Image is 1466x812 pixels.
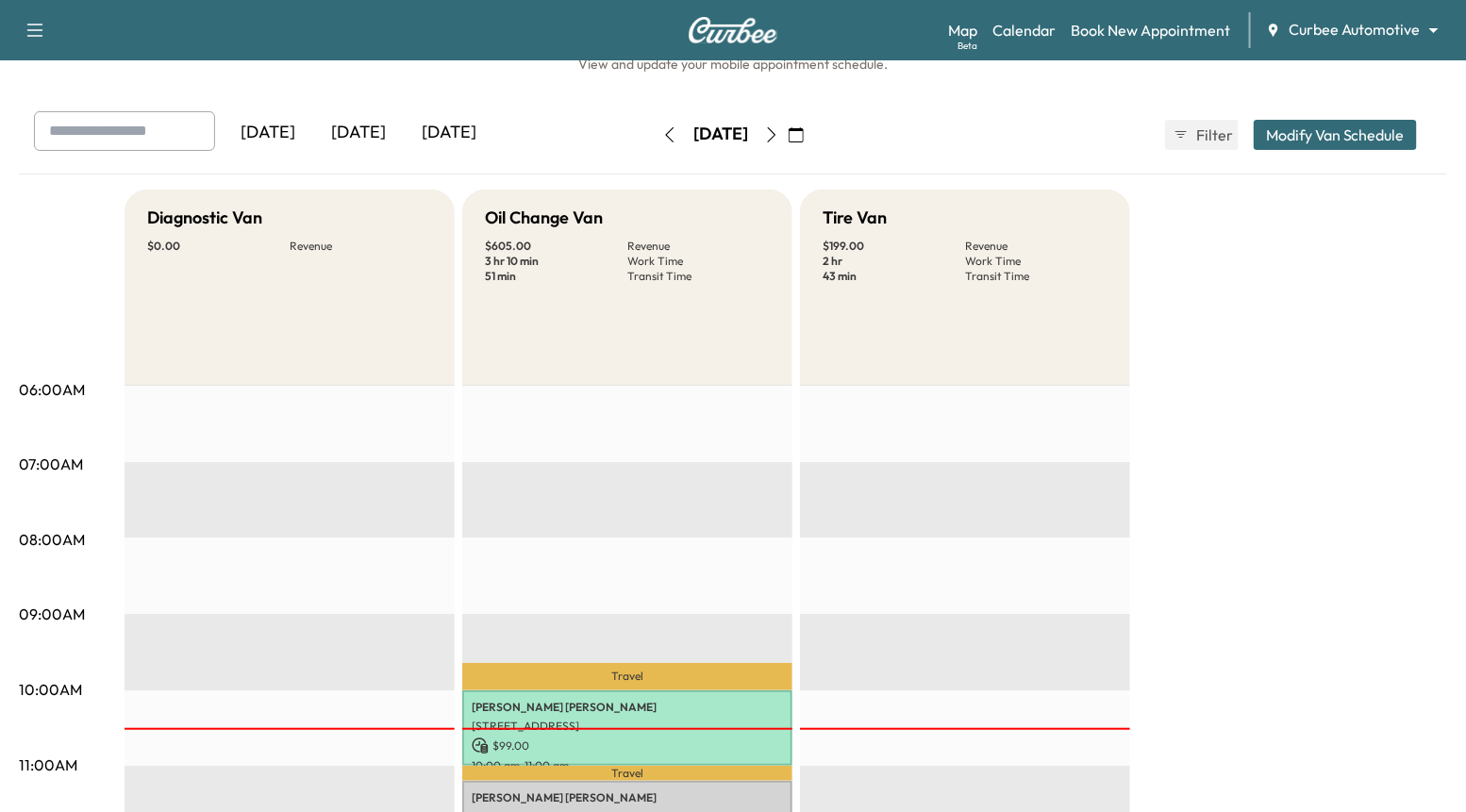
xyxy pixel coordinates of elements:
p: $ 0.00 [147,239,290,254]
h6: View and update your mobile appointment schedule. [19,55,1447,74]
p: 10:00AM [19,678,82,701]
img: Curbee Logo [688,17,778,43]
p: $ 199.00 [823,239,965,254]
p: 06:00AM [19,378,85,401]
h5: Diagnostic Van [147,205,262,231]
p: Transit Time [965,269,1108,284]
p: Work Time [627,254,770,269]
p: 2 hr [823,254,965,269]
p: Revenue [965,239,1108,254]
h5: Oil Change Van [485,205,603,231]
p: Travel [462,663,792,689]
span: Curbee Automotive [1289,19,1421,41]
p: 07:00AM [19,453,83,475]
p: 09:00AM [19,603,85,625]
a: Book New Appointment [1071,19,1230,41]
p: 43 min [823,269,965,284]
button: Modify Van Schedule [1254,120,1417,150]
p: [PERSON_NAME] [PERSON_NAME] [472,790,783,805]
p: 51 min [485,269,627,284]
p: 08:00AM [19,528,85,551]
p: $ 605.00 [485,239,627,254]
div: [DATE] [313,111,404,155]
p: 11:00AM [19,754,77,776]
p: $ 99.00 [472,737,783,754]
p: [PERSON_NAME] [PERSON_NAME] [472,700,783,715]
button: Filter [1165,120,1239,150]
div: Beta [958,39,977,53]
p: 3 hr 10 min [485,254,627,269]
span: Filter [1196,124,1230,146]
a: Calendar [992,19,1056,41]
a: MapBeta [948,19,977,41]
p: [STREET_ADDRESS] [472,719,783,734]
p: Transit Time [627,269,770,284]
h5: Tire Van [823,205,887,231]
p: Work Time [965,254,1108,269]
div: [DATE] [693,123,748,146]
p: Travel [462,766,792,781]
p: Revenue [290,239,432,254]
p: 10:00 am - 11:00 am [472,758,783,773]
div: [DATE] [404,111,494,155]
p: Revenue [627,239,770,254]
div: [DATE] [223,111,313,155]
